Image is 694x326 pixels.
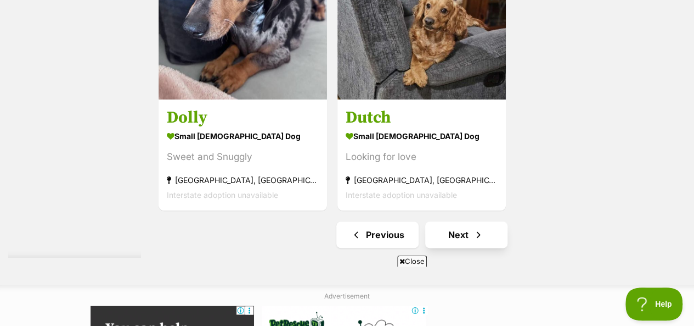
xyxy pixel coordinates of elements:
a: Previous page [336,222,419,248]
a: Next page [425,222,507,248]
div: Looking for love [346,150,498,164]
span: Interstate adoption unavailable [167,190,278,200]
h3: Dolly [167,107,319,128]
strong: small [DEMOGRAPHIC_DATA] Dog [167,128,319,144]
iframe: Help Scout Beacon - Open [625,288,683,321]
span: Close [397,256,427,267]
a: Dolly small [DEMOGRAPHIC_DATA] Dog Sweet and Snuggly [GEOGRAPHIC_DATA], [GEOGRAPHIC_DATA] Interst... [159,99,327,211]
span: Interstate adoption unavailable [346,190,457,200]
strong: small [DEMOGRAPHIC_DATA] Dog [346,128,498,144]
iframe: Advertisement [148,271,547,321]
strong: [GEOGRAPHIC_DATA], [GEOGRAPHIC_DATA] [167,173,319,187]
strong: [GEOGRAPHIC_DATA], [GEOGRAPHIC_DATA] [346,173,498,187]
nav: Pagination [157,222,686,248]
div: Sweet and Snuggly [167,150,319,164]
a: Dutch small [DEMOGRAPHIC_DATA] Dog Looking for love [GEOGRAPHIC_DATA], [GEOGRAPHIC_DATA] Intersta... [337,99,506,211]
h3: Dutch [346,107,498,128]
